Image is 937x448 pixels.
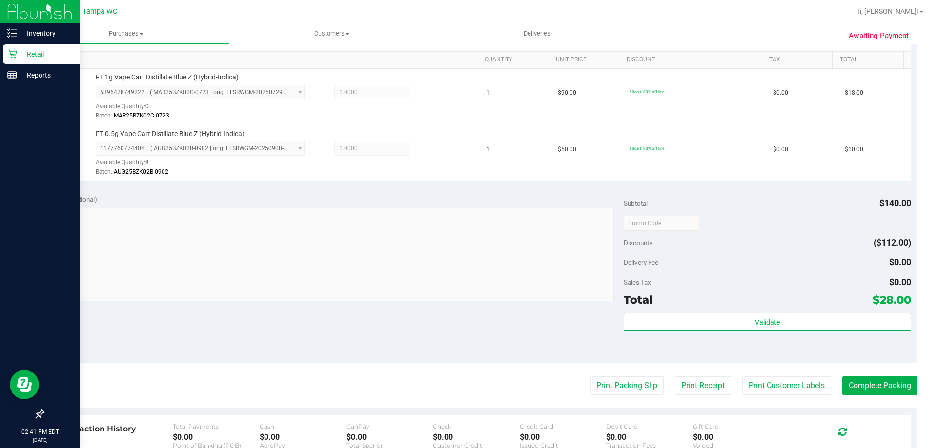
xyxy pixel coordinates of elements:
span: $0.00 [773,88,788,97]
span: Purchases [23,29,229,38]
div: Check [433,423,520,430]
div: Available Quantity: [96,156,315,175]
span: Sales Tax [624,278,651,286]
div: Total Payments [173,423,260,430]
span: Hi, [PERSON_NAME]! [855,7,918,15]
div: $0.00 [433,432,520,442]
span: 8 [145,159,149,166]
a: Customers [229,23,434,44]
span: $0.00 [773,145,788,154]
span: FT 1g Vape Cart Distillate Blue Z (Hybrid-Indica) [96,73,239,82]
inline-svg: Reports [7,70,17,80]
span: $28.00 [873,293,911,307]
button: Validate [624,313,911,331]
span: $10.00 [845,145,863,154]
a: Unit Price [556,56,615,64]
span: $140.00 [879,198,911,208]
span: AUG25BZK02B-0902 [114,168,168,175]
button: Print Receipt [675,376,731,395]
div: $0.00 [260,432,346,442]
span: 1 [486,88,489,97]
span: ($112.00) [874,237,911,248]
span: $90.00 [558,88,576,97]
a: Total [840,56,899,64]
span: Total [624,293,652,307]
inline-svg: Inventory [7,28,17,38]
span: $0.00 [889,277,911,287]
button: Print Customer Labels [742,376,831,395]
div: $0.00 [693,432,780,442]
span: Batch: [96,112,112,119]
div: Cash [260,423,346,430]
span: 80cart: 80% off line [630,89,664,94]
div: Credit Card [520,423,607,430]
p: Reports [17,69,76,81]
span: Customers [229,29,434,38]
div: $0.00 [606,432,693,442]
p: 02:41 PM EDT [4,428,76,436]
a: Discount [627,56,757,64]
span: $18.00 [845,88,863,97]
span: Delivery Fee [624,258,658,266]
span: 1 [486,145,489,154]
iframe: Resource center [10,370,39,399]
span: 80cart: 80% off line [630,146,664,151]
a: SKU [58,56,473,64]
p: Retail [17,48,76,60]
button: Print Packing Slip [590,376,664,395]
div: Debit Card [606,423,693,430]
span: FT 0.5g Vape Cart Distillate Blue Z (Hybrid-Indica) [96,129,244,138]
span: Tampa WC [82,7,117,16]
span: Subtotal [624,199,648,207]
input: Promo Code [624,216,699,231]
inline-svg: Retail [7,49,17,59]
span: 0 [145,103,149,110]
div: $0.00 [520,432,607,442]
span: $50.00 [558,145,576,154]
span: Awaiting Payment [849,30,909,41]
span: Discounts [624,234,652,252]
div: CanPay [346,423,433,430]
span: MAR25BZK02C-0723 [114,112,169,119]
div: $0.00 [346,432,433,442]
span: Validate [755,318,780,326]
div: Gift Card [693,423,780,430]
a: Purchases [23,23,229,44]
p: Inventory [17,27,76,39]
p: [DATE] [4,436,76,444]
span: $0.00 [889,257,911,267]
button: Complete Packing [842,376,917,395]
div: Available Quantity: [96,99,315,118]
a: Tax [769,56,829,64]
span: Batch: [96,168,112,175]
div: $0.00 [173,432,260,442]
